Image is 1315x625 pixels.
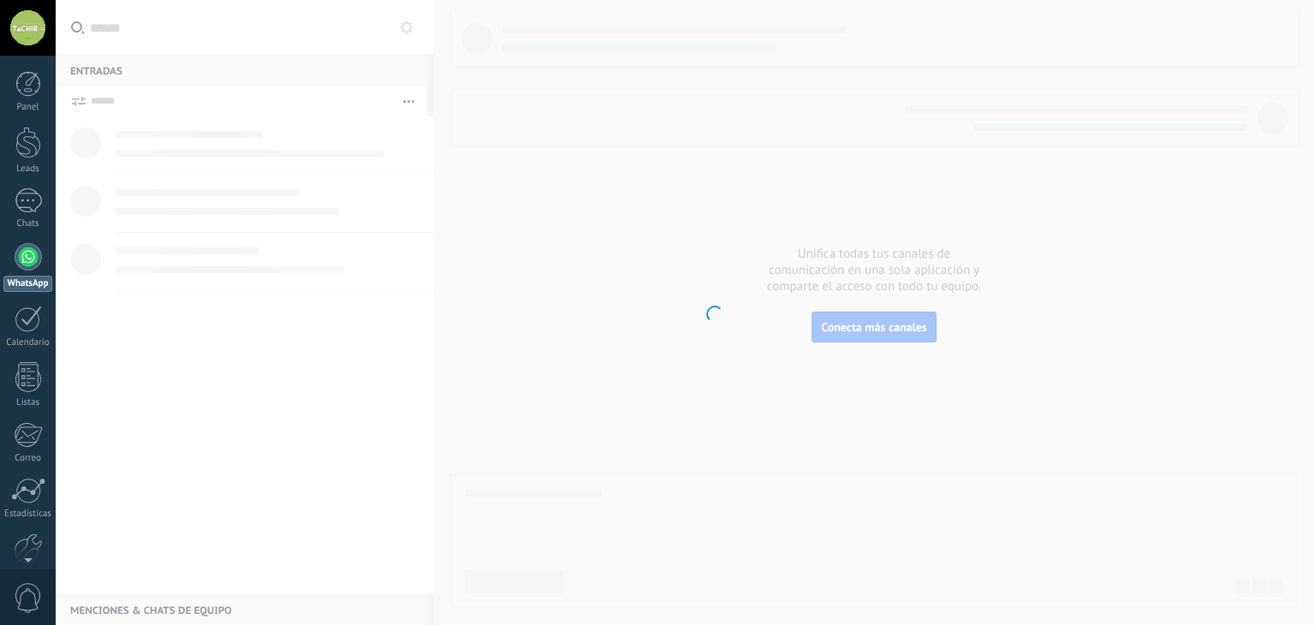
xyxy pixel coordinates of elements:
div: Estadísticas [3,509,53,520]
div: Panel [3,102,53,113]
div: Listas [3,397,53,408]
div: WhatsApp [3,276,52,292]
div: Correo [3,453,53,464]
div: Leads [3,164,53,175]
div: Chats [3,218,53,229]
div: Calendario [3,337,53,348]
